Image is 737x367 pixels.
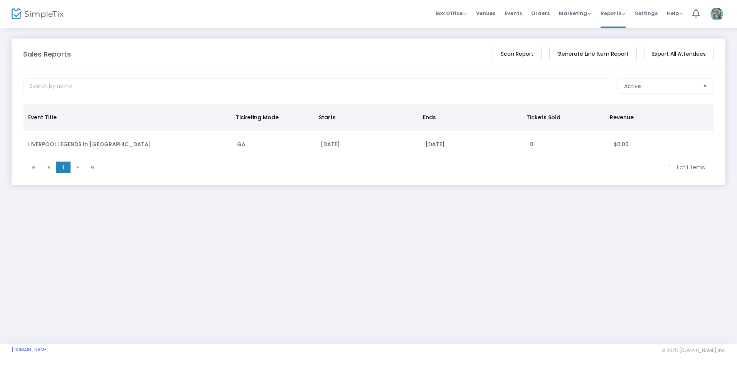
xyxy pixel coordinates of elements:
span: Reports [601,10,626,17]
td: [DATE] [316,131,421,158]
kendo-pager-info: 1 - 1 of 1 items [105,163,705,171]
a: [DOMAIN_NAME] [12,347,49,353]
th: Tickets Sold [522,104,605,131]
span: Orders [531,3,550,23]
input: Search by name [23,78,610,94]
span: © 2025 [DOMAIN_NAME] Inc. [661,347,725,354]
span: Box Office [436,10,467,17]
td: $0.00 [609,131,713,158]
span: Revenue [610,113,634,121]
span: Venues [476,3,495,23]
th: Event Title [24,104,231,131]
m-panel-title: Sales Reports [23,49,71,59]
th: Ticketing Mode [231,104,315,131]
button: Select [700,79,710,93]
span: Events [505,3,522,23]
m-button: Scan Report [493,47,542,61]
td: 0 [525,131,609,158]
span: Settings [635,3,658,23]
th: Ends [418,104,522,131]
m-button: Export All Attendees [644,47,714,61]
m-button: Generate Line Item Report [549,47,637,61]
td: LIVERPOOL LEGENDS In [GEOGRAPHIC_DATA] [24,131,232,158]
span: Page 1 [56,162,71,173]
th: Starts [314,104,418,131]
span: Active [624,82,641,90]
div: Data table [24,104,713,158]
span: Help [667,10,683,17]
td: [DATE] [421,131,525,158]
span: Marketing [559,10,591,17]
td: GA [232,131,316,158]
